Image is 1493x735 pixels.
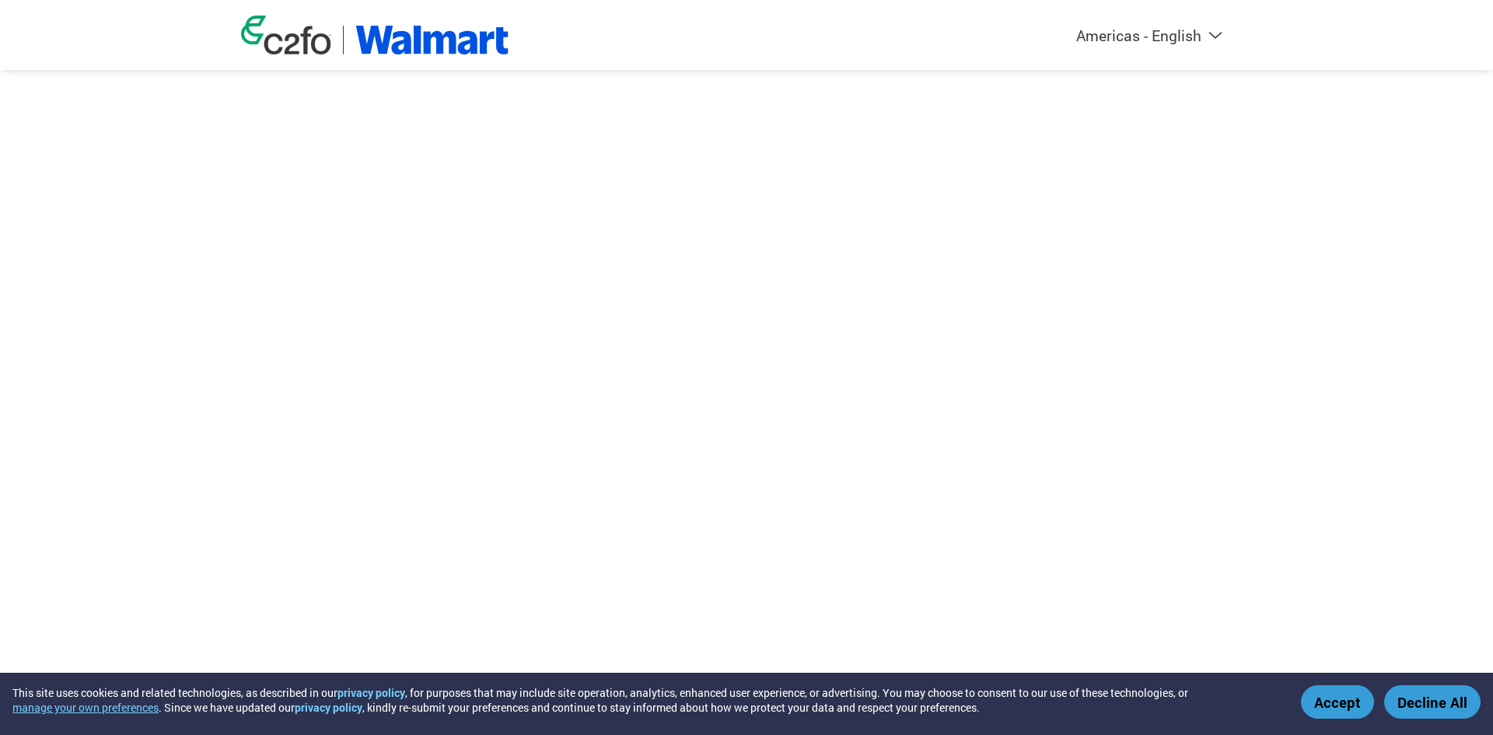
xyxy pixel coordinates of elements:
[1301,685,1374,719] button: Accept
[12,700,159,715] button: manage your own preferences
[12,685,1278,715] div: This site uses cookies and related technologies, as described in our , for purposes that may incl...
[1384,685,1481,719] button: Decline All
[295,700,362,715] a: privacy policy
[337,685,405,700] a: privacy policy
[241,16,331,54] img: c2fo logo
[355,26,509,54] img: Walmart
